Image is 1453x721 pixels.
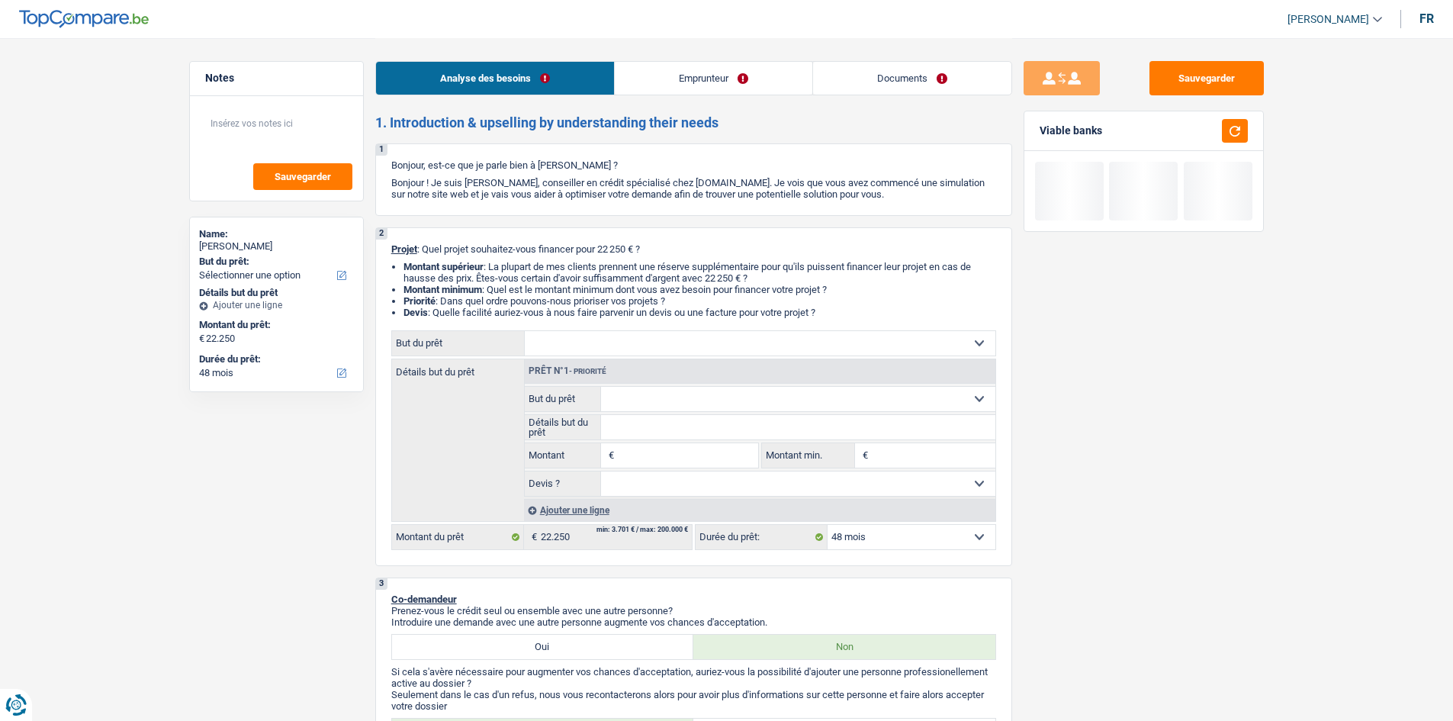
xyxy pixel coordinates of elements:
li: : Quelle facilité auriez-vous à nous faire parvenir un devis ou une facture pour votre projet ? [403,307,996,318]
p: Introduire une demande avec une autre personne augmente vos chances d'acceptation. [391,616,996,628]
a: Documents [813,62,1011,95]
strong: Priorité [403,295,436,307]
label: Montant du prêt: [199,319,351,331]
h2: 1. Introduction & upselling by understanding their needs [375,114,1012,131]
span: € [199,333,204,345]
p: Bonjour, est-ce que je parle bien à [PERSON_NAME] ? [391,159,996,171]
label: Montant du prêt [392,525,524,549]
div: min: 3.701 € / max: 200.000 € [596,526,688,533]
div: [PERSON_NAME] [199,240,354,253]
span: € [855,443,872,468]
h5: Notes [205,72,348,85]
p: Prenez-vous le crédit seul ou ensemble avec une autre personne? [391,605,996,616]
p: Seulement dans le cas d'un refus, nous vous recontacterons alors pour avoir plus d'informations s... [391,689,996,712]
p: Si cela s'avère nécessaire pour augmenter vos chances d'acceptation, auriez-vous la possibilité d... [391,666,996,689]
p: : Quel projet souhaitez-vous financer pour 22 250 € ? [391,243,996,255]
div: 1 [376,144,387,156]
div: Prêt n°1 [525,366,610,376]
label: Oui [392,635,694,659]
label: Durée du prêt: [199,353,351,365]
label: Détails but du prêt [392,359,524,377]
li: : Quel est le montant minimum dont vous avez besoin pour financer votre projet ? [403,284,996,295]
span: - Priorité [569,367,606,375]
label: Durée du prêt: [696,525,828,549]
span: Sauvegarder [275,172,331,182]
div: Ajouter une ligne [199,300,354,311]
button: Sauvegarder [1149,61,1264,95]
img: TopCompare Logo [19,10,149,28]
p: Bonjour ! Je suis [PERSON_NAME], conseiller en crédit spécialisé chez [DOMAIN_NAME]. Je vois que ... [391,177,996,200]
div: Détails but du prêt [199,287,354,299]
div: Viable banks [1040,124,1102,137]
li: : La plupart de mes clients prennent une réserve supplémentaire pour qu'ils puissent financer leu... [403,261,996,284]
label: Devis ? [525,472,602,496]
button: Sauvegarder [253,163,352,190]
label: Montant min. [762,443,855,468]
a: [PERSON_NAME] [1275,7,1382,32]
label: Non [693,635,995,659]
strong: Montant supérieur [403,261,484,272]
div: Ajouter une ligne [524,499,995,521]
label: But du prêt: [199,256,351,268]
span: Co-demandeur [391,594,457,605]
a: Analyse des besoins [376,62,614,95]
div: fr [1419,11,1434,26]
label: Montant [525,443,602,468]
div: Name: [199,228,354,240]
label: But du prêt [392,331,525,356]
span: € [524,525,541,549]
a: Emprunteur [615,62,812,95]
li: : Dans quel ordre pouvons-nous prioriser vos projets ? [403,295,996,307]
label: But du prêt [525,387,602,411]
div: 3 [376,578,387,590]
span: Projet [391,243,417,255]
strong: Montant minimum [403,284,482,295]
span: [PERSON_NAME] [1287,13,1369,26]
div: 2 [376,228,387,240]
span: € [601,443,618,468]
span: Devis [403,307,428,318]
label: Détails but du prêt [525,415,602,439]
